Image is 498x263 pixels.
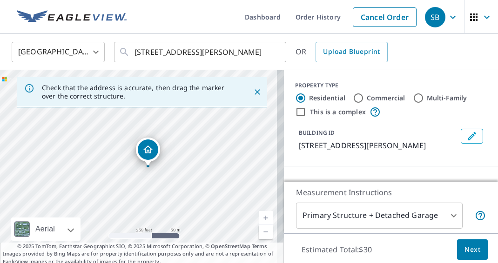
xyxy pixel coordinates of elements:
[259,211,273,225] a: Current Level 17, Zoom In
[309,93,345,103] label: Residential
[310,107,366,117] label: This is a complex
[296,187,486,198] p: Measurement Instructions
[295,81,487,90] div: PROPERTY TYPE
[353,7,417,27] a: Cancel Order
[294,239,379,260] p: Estimated Total: $30
[259,225,273,239] a: Current Level 17, Zoom Out
[296,203,463,229] div: Primary Structure + Detached Garage
[211,243,250,250] a: OpenStreetMap
[33,217,58,241] div: Aerial
[252,243,267,250] a: Terms
[299,140,457,151] p: [STREET_ADDRESS][PERSON_NAME]
[12,39,105,65] div: [GEOGRAPHIC_DATA]
[323,46,380,58] span: Upload Blueprint
[475,210,486,221] span: Your report will include the primary structure and a detached garage if one exists.
[299,129,335,137] p: BUILDING ID
[17,243,267,250] span: © 2025 TomTom, Earthstar Geographics SIO, © 2025 Microsoft Corporation, ©
[11,217,81,241] div: Aerial
[135,39,267,65] input: Search by address or latitude-longitude
[427,93,467,103] label: Multi-Family
[464,244,480,256] span: Next
[251,86,263,98] button: Close
[42,84,236,100] p: Check that the address is accurate, then drag the marker over the correct structure.
[17,10,127,24] img: EV Logo
[316,42,387,62] a: Upload Blueprint
[367,93,405,103] label: Commercial
[296,42,388,62] div: OR
[457,239,488,260] button: Next
[461,129,483,144] button: Edit building 1
[425,7,445,27] div: SB
[136,138,160,166] div: Dropped pin, building 1, Residential property, 1209 Ridgeview Trl Livingston, MT 59047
